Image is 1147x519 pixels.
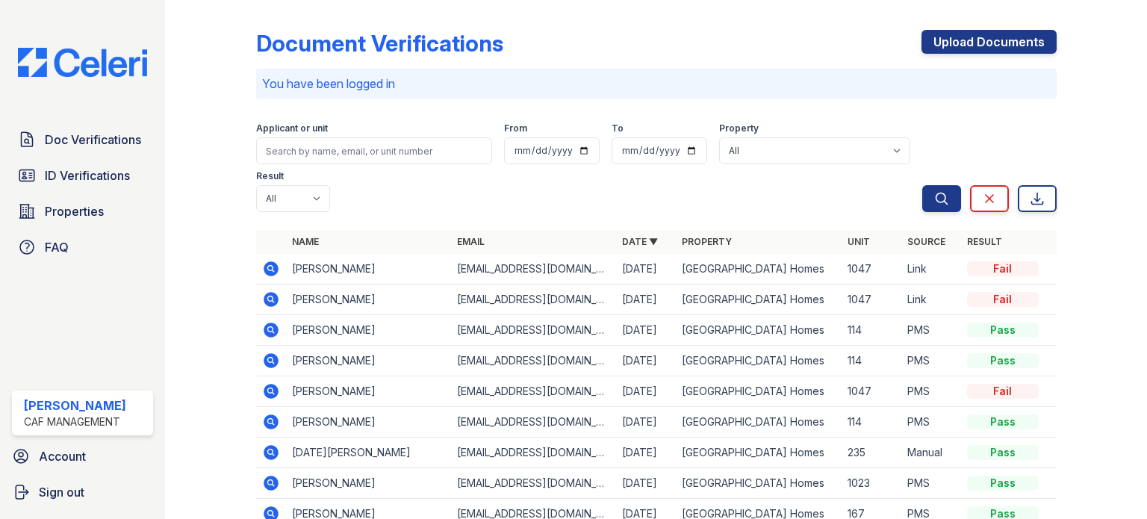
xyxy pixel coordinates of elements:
td: PMS [901,468,961,499]
span: FAQ [45,238,69,256]
td: Manual [901,438,961,468]
div: Fail [967,384,1039,399]
td: [DATE] [616,407,676,438]
label: Result [256,170,284,182]
td: 1047 [842,285,901,315]
a: Sign out [6,477,159,507]
a: FAQ [12,232,153,262]
td: PMS [901,315,961,346]
div: [PERSON_NAME] [24,397,126,414]
td: [GEOGRAPHIC_DATA] Homes [676,346,841,376]
div: Pass [967,323,1039,338]
a: Result [967,236,1002,247]
td: 114 [842,315,901,346]
td: [GEOGRAPHIC_DATA] Homes [676,315,841,346]
td: [GEOGRAPHIC_DATA] Homes [676,376,841,407]
a: Date ▼ [622,236,658,247]
span: Doc Verifications [45,131,141,149]
label: From [504,122,527,134]
div: Pass [967,476,1039,491]
span: Properties [45,202,104,220]
td: 114 [842,407,901,438]
label: Property [719,122,759,134]
div: Pass [967,353,1039,368]
td: 1023 [842,468,901,499]
td: [EMAIL_ADDRESS][DOMAIN_NAME] [451,468,616,499]
td: [DATE] [616,315,676,346]
div: CAF Management [24,414,126,429]
td: [EMAIL_ADDRESS][DOMAIN_NAME] [451,376,616,407]
td: [PERSON_NAME] [286,346,451,376]
a: Upload Documents [921,30,1057,54]
td: [EMAIL_ADDRESS][DOMAIN_NAME] [451,438,616,468]
td: [EMAIL_ADDRESS][DOMAIN_NAME] [451,346,616,376]
td: Link [901,254,961,285]
div: Fail [967,261,1039,276]
td: [EMAIL_ADDRESS][DOMAIN_NAME] [451,254,616,285]
img: CE_Logo_Blue-a8612792a0a2168367f1c8372b55b34899dd931a85d93a1a3d3e32e68fde9ad4.png [6,48,159,77]
td: [DATE][PERSON_NAME] [286,438,451,468]
td: Link [901,285,961,315]
div: Document Verifications [256,30,503,57]
td: 114 [842,346,901,376]
span: Sign out [39,483,84,501]
td: [GEOGRAPHIC_DATA] Homes [676,285,841,315]
td: [DATE] [616,376,676,407]
span: Account [39,447,86,465]
a: Name [292,236,319,247]
td: [PERSON_NAME] [286,285,451,315]
td: [DATE] [616,254,676,285]
td: [DATE] [616,285,676,315]
label: Applicant or unit [256,122,328,134]
a: Email [457,236,485,247]
td: [DATE] [616,468,676,499]
td: [DATE] [616,438,676,468]
a: Properties [12,196,153,226]
td: [PERSON_NAME] [286,315,451,346]
td: [PERSON_NAME] [286,254,451,285]
td: [PERSON_NAME] [286,468,451,499]
td: 1047 [842,376,901,407]
div: Fail [967,292,1039,307]
a: Doc Verifications [12,125,153,155]
input: Search by name, email, or unit number [256,137,492,164]
a: Account [6,441,159,471]
span: ID Verifications [45,167,130,184]
td: [EMAIL_ADDRESS][DOMAIN_NAME] [451,285,616,315]
div: Pass [967,414,1039,429]
td: 235 [842,438,901,468]
td: [EMAIL_ADDRESS][DOMAIN_NAME] [451,407,616,438]
div: Pass [967,445,1039,460]
p: You have been logged in [262,75,1051,93]
a: Source [907,236,945,247]
td: [GEOGRAPHIC_DATA] Homes [676,468,841,499]
a: Property [682,236,732,247]
td: [GEOGRAPHIC_DATA] Homes [676,254,841,285]
td: [GEOGRAPHIC_DATA] Homes [676,438,841,468]
td: [GEOGRAPHIC_DATA] Homes [676,407,841,438]
a: ID Verifications [12,161,153,190]
td: 1047 [842,254,901,285]
td: [EMAIL_ADDRESS][DOMAIN_NAME] [451,315,616,346]
td: PMS [901,407,961,438]
td: [PERSON_NAME] [286,407,451,438]
td: [DATE] [616,346,676,376]
td: PMS [901,376,961,407]
a: Unit [848,236,870,247]
td: [PERSON_NAME] [286,376,451,407]
td: PMS [901,346,961,376]
label: To [612,122,624,134]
